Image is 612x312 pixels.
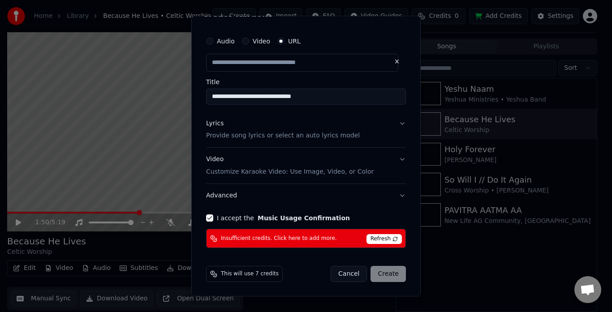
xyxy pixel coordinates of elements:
div: Lyrics [206,119,224,128]
div: Video [206,155,374,177]
button: LyricsProvide song lyrics or select an auto lyrics model [206,112,406,148]
label: Title [206,79,406,85]
span: Refresh [366,235,402,244]
h2: Create Karaoke [203,10,409,18]
button: I accept the [258,215,350,222]
p: Customize Karaoke Video: Use Image, Video, or Color [206,168,374,177]
label: I accept the [217,215,350,222]
button: Advanced [206,184,406,208]
button: VideoCustomize Karaoke Video: Use Image, Video, or Color [206,148,406,184]
p: Provide song lyrics or select an auto lyrics model [206,132,360,141]
span: This will use 7 credits [221,271,279,278]
label: URL [288,38,301,44]
span: Insufficient credits. Click here to add more. [221,235,337,242]
button: Cancel [331,266,367,282]
label: Audio [217,38,235,44]
label: Video [253,38,270,44]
